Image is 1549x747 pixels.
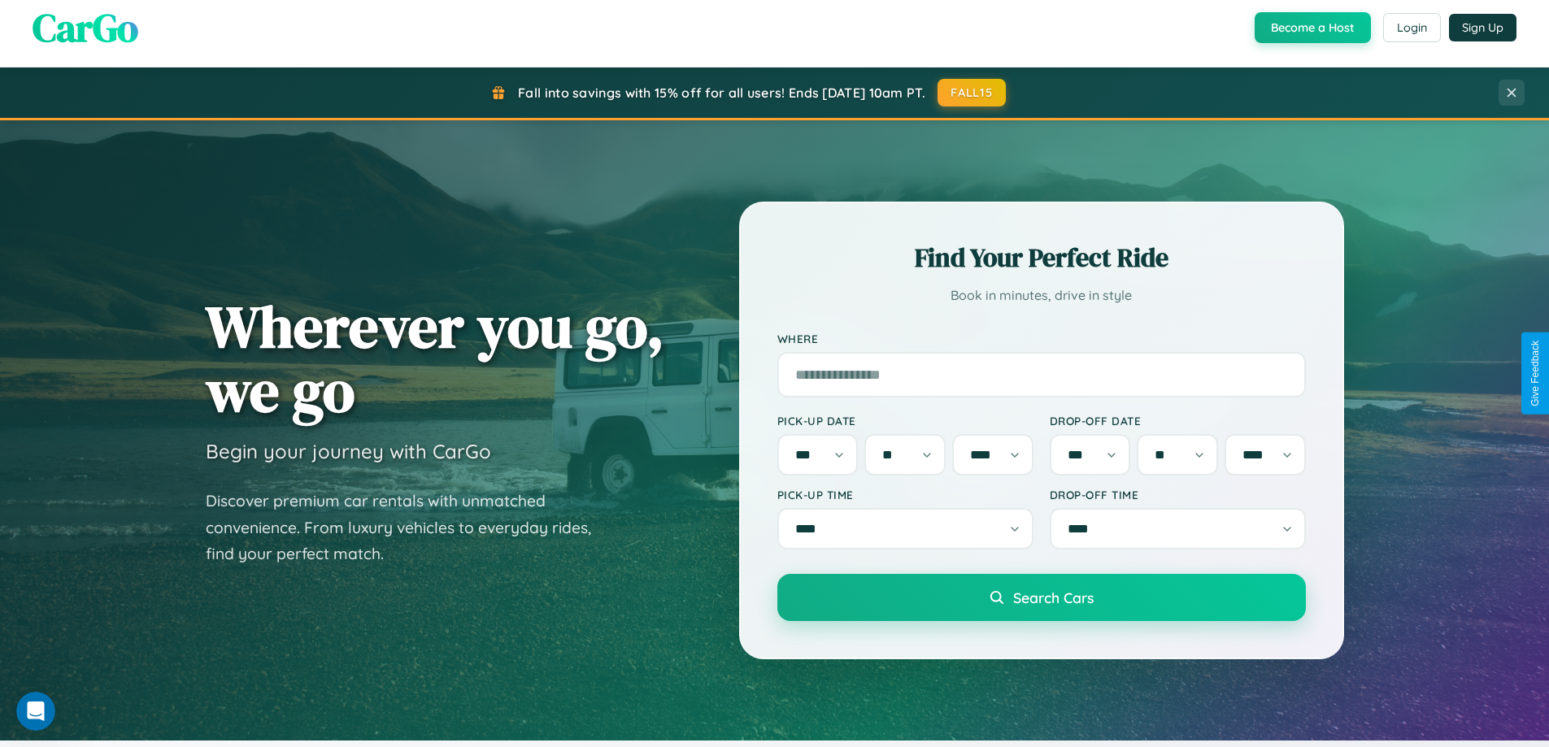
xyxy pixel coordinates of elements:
label: Pick-up Time [777,488,1033,502]
label: Where [777,332,1306,345]
button: Login [1383,13,1441,42]
div: Give Feedback [1529,341,1541,406]
label: Drop-off Time [1050,488,1306,502]
label: Pick-up Date [777,414,1033,428]
p: Book in minutes, drive in style [777,284,1306,307]
span: CarGo [33,1,138,54]
button: Sign Up [1449,14,1516,41]
p: Discover premium car rentals with unmatched convenience. From luxury vehicles to everyday rides, ... [206,488,612,567]
button: FALL15 [938,79,1006,106]
span: Fall into savings with 15% off for all users! Ends [DATE] 10am PT. [518,85,925,101]
h2: Find Your Perfect Ride [777,240,1306,276]
button: Become a Host [1255,12,1371,43]
h1: Wherever you go, we go [206,294,664,423]
h3: Begin your journey with CarGo [206,439,491,463]
button: Search Cars [777,574,1306,621]
label: Drop-off Date [1050,414,1306,428]
span: Search Cars [1013,588,1094,606]
iframe: Intercom live chat [16,692,55,731]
